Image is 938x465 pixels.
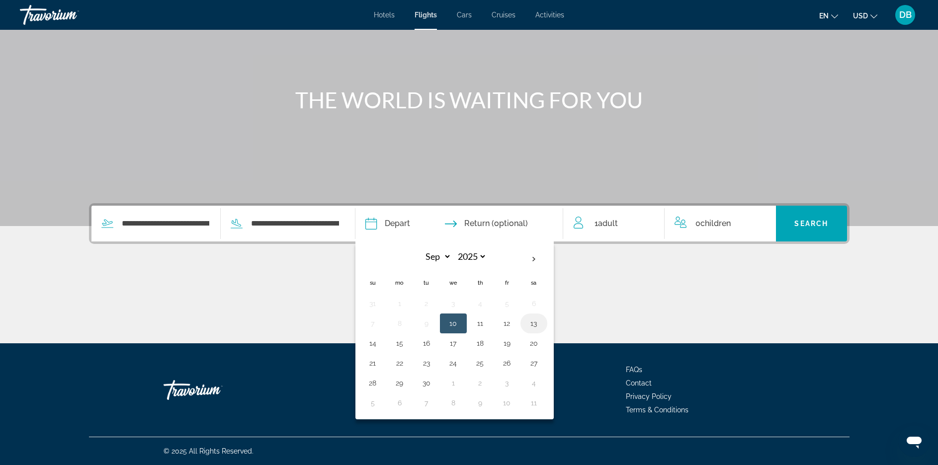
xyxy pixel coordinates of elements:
button: Day 7 [419,396,434,410]
button: Day 1 [392,297,408,310]
h1: THE WORLD IS WAITING FOR YOU [283,87,656,113]
a: Contact [626,379,652,387]
button: Day 2 [419,297,434,310]
button: Day 18 [472,336,488,350]
button: Day 28 [365,376,381,390]
button: Day 23 [419,356,434,370]
a: Privacy Policy [626,392,672,400]
button: Day 9 [419,316,434,330]
a: Activities [535,11,564,19]
span: en [819,12,829,20]
button: Day 30 [419,376,434,390]
iframe: Button to launch messaging window [898,425,930,457]
a: FAQs [626,366,642,374]
button: Return date [445,206,528,241]
a: Travorium [20,2,119,28]
button: Day 6 [392,396,408,410]
button: Change language [819,8,838,23]
button: Day 12 [499,316,515,330]
button: Day 16 [419,336,434,350]
button: Day 26 [499,356,515,370]
button: Day 4 [472,297,488,310]
button: Day 13 [526,316,542,330]
button: Day 6 [526,297,542,310]
button: Day 7 [365,316,381,330]
button: Next month [520,248,547,271]
span: Return (optional) [464,217,528,231]
button: Travelers: 1 adult, 0 children [564,206,776,241]
button: Day 1 [445,376,461,390]
button: Day 19 [499,336,515,350]
span: DB [899,10,912,20]
select: Select year [454,248,487,265]
a: Cars [457,11,472,19]
button: Day 31 [365,297,381,310]
button: Depart date [365,206,410,241]
button: Day 17 [445,336,461,350]
button: Day 2 [472,376,488,390]
a: Travorium [164,375,263,405]
button: Day 25 [472,356,488,370]
button: Day 27 [526,356,542,370]
span: Children [700,219,731,228]
button: Day 9 [472,396,488,410]
button: Day 5 [499,297,515,310]
button: Day 3 [499,376,515,390]
button: Day 15 [392,336,408,350]
button: Day 11 [526,396,542,410]
button: Day 24 [445,356,461,370]
span: © 2025 All Rights Reserved. [164,447,254,455]
a: Terms & Conditions [626,406,688,414]
span: Search [794,220,828,228]
button: Day 8 [445,396,461,410]
button: Day 10 [445,316,461,330]
button: Day 11 [472,316,488,330]
div: Search widget [91,206,847,241]
button: Day 20 [526,336,542,350]
a: Flights [415,11,437,19]
button: Day 8 [392,316,408,330]
span: 1 [595,217,618,231]
button: Day 22 [392,356,408,370]
select: Select month [419,248,451,265]
a: Hotels [374,11,395,19]
button: Day 5 [365,396,381,410]
a: Cruises [492,11,515,19]
span: USD [853,12,868,20]
button: Day 10 [499,396,515,410]
button: Day 21 [365,356,381,370]
button: Day 3 [445,297,461,310]
span: Adult [598,219,618,228]
button: Day 29 [392,376,408,390]
button: Day 14 [365,336,381,350]
span: 0 [695,217,731,231]
button: Change currency [853,8,877,23]
button: Day 4 [526,376,542,390]
button: Search [776,206,847,241]
button: User Menu [892,4,918,25]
